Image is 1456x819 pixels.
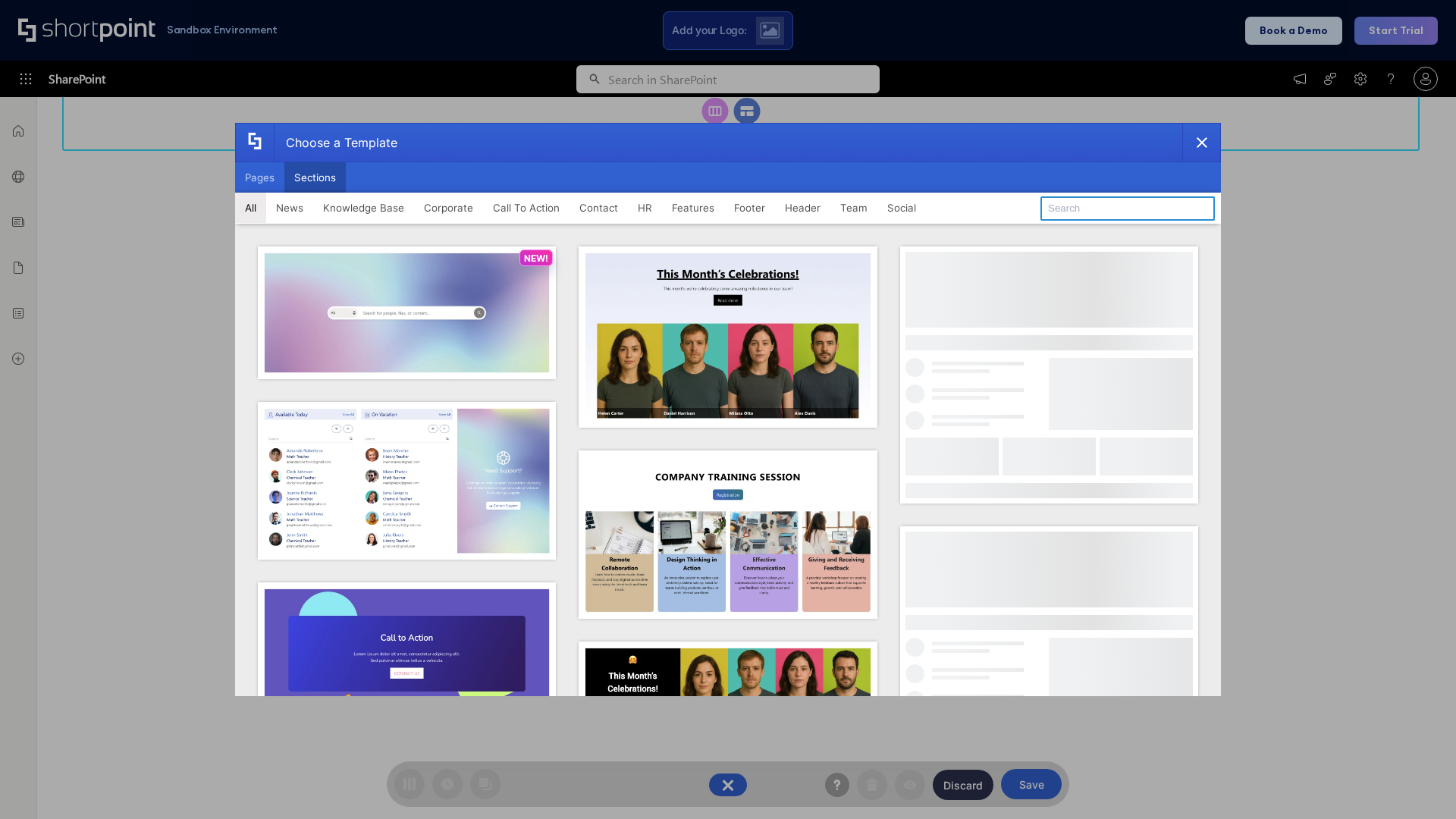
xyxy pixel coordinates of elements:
button: Team [830,193,877,223]
div: Choose a Template [274,124,397,162]
button: Social [877,193,926,223]
button: Header [775,193,830,223]
button: Sections [284,162,346,193]
iframe: Chat Widget [1380,746,1456,819]
div: template selector [235,123,1221,696]
p: NEW! [524,253,548,264]
button: Pages [235,162,284,193]
button: Features [662,193,724,223]
button: Call To Action [483,193,570,223]
button: Contact [570,193,628,223]
button: News [266,193,313,223]
button: Corporate [414,193,483,223]
input: Search [1040,196,1215,221]
button: HR [628,193,662,223]
button: All [235,193,266,223]
button: Knowledge Base [313,193,414,223]
button: Footer [724,193,775,223]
